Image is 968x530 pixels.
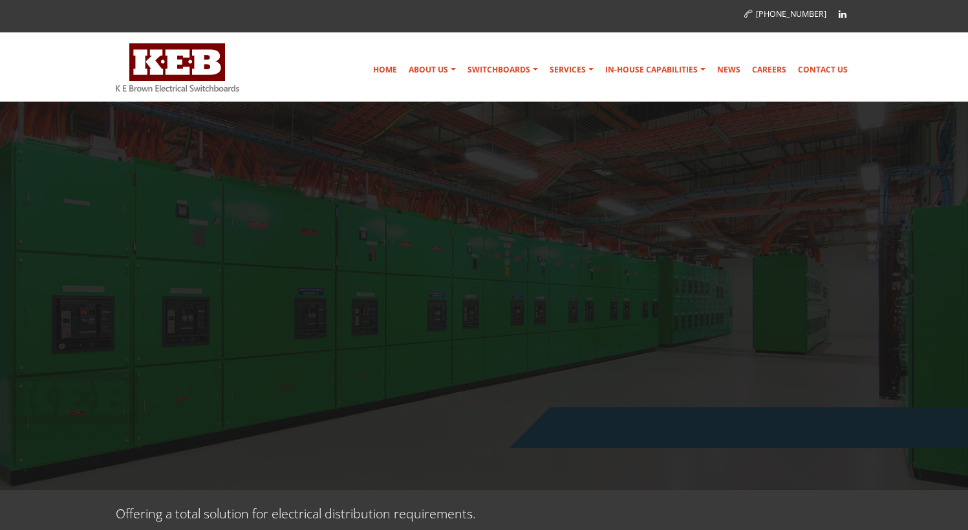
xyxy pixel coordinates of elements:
a: Home [368,57,402,83]
a: About Us [403,57,461,83]
img: K E Brown Electrical Switchboards [116,43,239,92]
a: In-house Capabilities [600,57,711,83]
a: Switchboards [462,57,543,83]
a: News [712,57,746,83]
a: Contact Us [793,57,853,83]
a: Services [544,57,599,83]
a: Careers [747,57,791,83]
a: [PHONE_NUMBER] [744,8,826,19]
p: Offering a total solution for electrical distribution requirements. [116,503,476,522]
a: Linkedin [833,5,852,24]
